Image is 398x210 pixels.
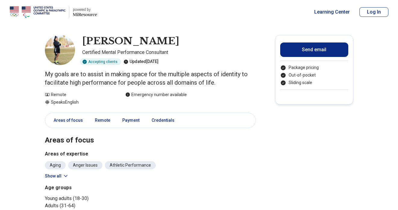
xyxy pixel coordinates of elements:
[124,58,158,65] div: Updated [DATE]
[280,64,348,71] li: Package pricing
[45,150,256,158] h3: Areas of expertise
[45,202,148,209] li: Adults (31-64)
[80,58,121,65] div: Accepting clients
[45,195,148,202] li: Young adults (18-30)
[119,114,143,127] a: Payment
[82,35,179,48] h1: [PERSON_NAME]
[280,42,348,57] button: Send email
[68,161,102,169] li: Anger Issues
[45,70,256,87] p: My goals are to assist in making space for the multiple aspects of identity to facilitate high pe...
[45,184,148,191] h3: Age groups
[148,114,182,127] a: Credentials
[45,173,69,179] button: Show all
[10,2,97,22] a: Home page
[82,49,256,56] p: Certified Mental Performance Consultant
[105,161,156,169] li: Athletic Performance
[125,92,187,98] div: Emergency number available
[45,161,66,169] li: Aging
[91,114,114,127] a: Remote
[280,72,348,78] li: Out-of-pocket
[359,7,388,17] button: Log In
[45,99,113,105] div: Speaks English
[314,8,350,16] a: Learning Center
[45,121,256,146] h2: Areas of focus
[45,35,75,65] img: Lacey Henderson, Certified Mental Performance Consultant
[280,64,348,86] ul: Payment options
[45,92,113,98] div: Remote
[46,114,86,127] a: Areas of focus
[73,7,97,12] p: powered by
[280,80,348,86] li: Sliding scale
